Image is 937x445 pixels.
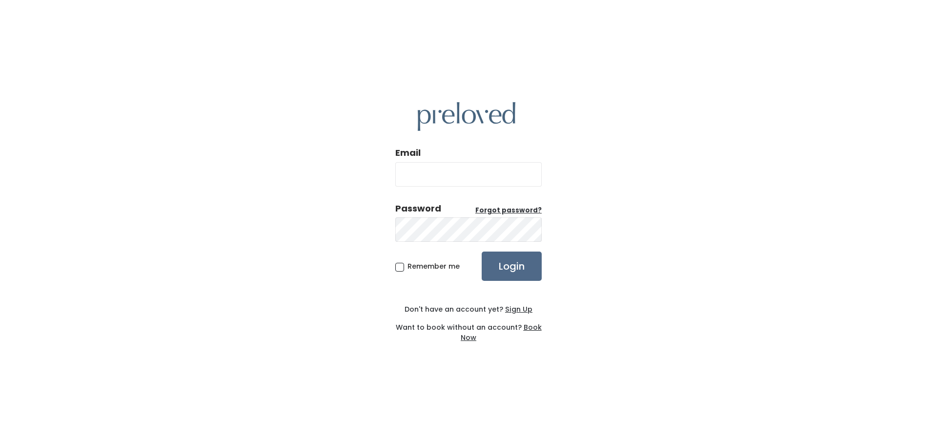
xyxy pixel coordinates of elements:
[395,315,542,343] div: Want to book without an account?
[395,202,441,215] div: Password
[407,261,460,271] span: Remember me
[395,304,542,315] div: Don't have an account yet?
[503,304,532,314] a: Sign Up
[395,147,421,159] label: Email
[475,206,542,215] a: Forgot password?
[482,252,542,281] input: Login
[461,322,542,342] a: Book Now
[505,304,532,314] u: Sign Up
[418,102,515,131] img: preloved logo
